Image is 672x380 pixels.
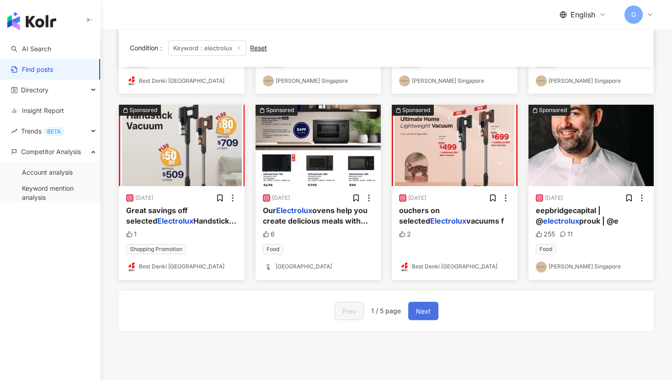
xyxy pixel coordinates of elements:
img: KOL Avatar [263,262,274,273]
div: 255 [536,230,555,239]
img: KOL Avatar [126,75,137,86]
div: [DATE] [545,194,563,202]
span: vacuums f [466,216,504,225]
span: Our [263,206,276,215]
a: KOL Avatar[GEOGRAPHIC_DATA] [263,262,374,273]
mark: electrolux [543,216,579,225]
img: KOL Avatar [536,262,547,273]
span: ouchers on selected [399,206,440,225]
div: BETA [43,127,64,136]
img: KOL Avatar [536,75,547,86]
span: Keyword：electrolux [168,40,246,56]
div: 11 [560,230,573,239]
div: Sponsored [129,106,157,115]
a: KOL Avatar[PERSON_NAME] Singapore [263,75,374,86]
div: Reset [250,44,267,52]
div: post-imageSponsored [392,105,517,186]
img: KOL Avatar [263,75,274,86]
a: KOL AvatarBest Denki [GEOGRAPHIC_DATA] [399,262,510,273]
span: G [631,10,636,20]
div: Sponsored [266,106,294,115]
a: KOL Avatar[PERSON_NAME] Singapore [399,75,510,86]
span: ovens help you create delicious meals with ease, while our refrigerators keep your ingredients fr... [263,206,369,297]
a: Account analysis [22,168,73,177]
img: post-image [119,105,245,186]
span: eepbridgecapital | @ [536,206,601,225]
img: post-image [528,105,654,186]
span: 1 / 5 page [371,307,401,315]
mark: Electrolux [276,206,312,215]
img: logo [7,12,56,30]
div: 2 [399,230,411,239]
span: Shopping Promoiton [126,244,186,254]
mark: Electrolux [430,216,466,225]
div: Sponsored [402,106,430,115]
span: English [571,10,595,20]
div: Sponsored [539,106,567,115]
img: post-image [392,105,517,186]
span: Condition ： [130,44,165,52]
span: Great savings off selected [126,206,187,225]
span: prouk | @e [579,216,619,225]
button: Next [408,302,438,320]
span: Competitor Analysis [21,141,81,162]
a: KOL Avatar[PERSON_NAME] Singapore [536,75,647,86]
div: [DATE] [408,194,426,202]
span: Food [263,244,283,254]
div: [DATE] [272,194,290,202]
button: Prev [335,302,364,320]
span: Food [536,244,556,254]
a: Find posts [11,65,53,74]
a: KOL AvatarBest Denki [GEOGRAPHIC_DATA] [126,75,237,86]
span: Next [416,306,431,317]
img: KOL Avatar [399,262,410,273]
a: Keyword mention analysis [22,184,93,202]
img: KOL Avatar [399,75,410,86]
div: post-imageSponsored [528,105,654,186]
a: KOL Avatar[PERSON_NAME] Singapore [536,262,647,273]
img: post-image [256,105,381,186]
a: KOL AvatarBest Denki [GEOGRAPHIC_DATA] [126,262,237,273]
span: Directory [21,80,48,100]
a: searchAI Search [11,44,51,54]
img: KOL Avatar [126,262,137,273]
span: Trends [21,121,64,141]
div: post-imageSponsored [256,105,381,186]
div: post-imageSponsored [119,105,245,186]
a: Insight Report [11,106,64,115]
mark: Electrolux [157,216,193,225]
div: 6 [263,230,275,239]
div: 1 [126,230,137,239]
span: rise [11,128,17,134]
div: [DATE] [135,194,153,202]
